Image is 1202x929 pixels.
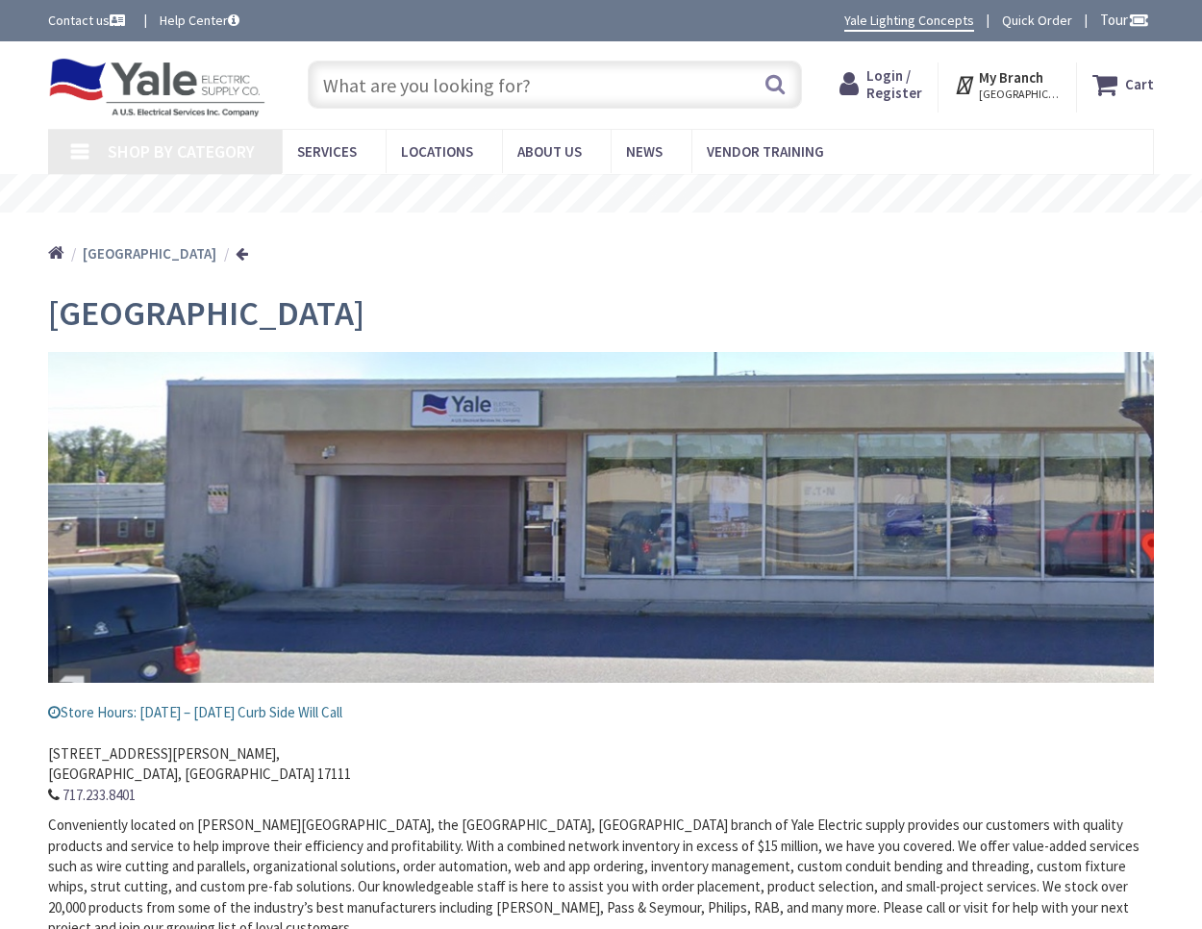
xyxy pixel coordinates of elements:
strong: [GEOGRAPHIC_DATA] [83,244,216,263]
a: Yale Lighting Concepts [844,11,974,32]
span: Vendor Training [707,142,824,161]
input: What are you looking for? [308,61,803,109]
strong: My Branch [979,68,1043,87]
span: News [626,142,663,161]
span: Services [297,142,357,161]
span: About Us [517,142,582,161]
div: My Branch [GEOGRAPHIC_DATA], [GEOGRAPHIC_DATA] [954,67,1061,102]
span: [GEOGRAPHIC_DATA] [48,291,364,335]
span: Tour [1100,11,1149,29]
span: Store Hours: [DATE] – [DATE] Curb Side Will Call [48,703,342,721]
span: Shop By Category [108,140,255,163]
a: 717.233.8401 [63,785,136,805]
img: Yale Electric Supply Co. [48,58,265,117]
address: [STREET_ADDRESS][PERSON_NAME], [GEOGRAPHIC_DATA], [GEOGRAPHIC_DATA] 17111 [48,722,1154,805]
a: Cart [1092,67,1154,102]
a: Contact us [48,11,129,30]
span: Login / Register [866,66,922,102]
img: Harrisburg Storefront_1.jpg [48,352,1154,683]
a: Help Center [160,11,239,30]
span: Locations [401,142,473,161]
strong: Cart [1125,67,1154,102]
a: Login / Register [839,67,922,102]
a: Quick Order [1002,11,1072,30]
span: [GEOGRAPHIC_DATA], [GEOGRAPHIC_DATA] [979,87,1061,102]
